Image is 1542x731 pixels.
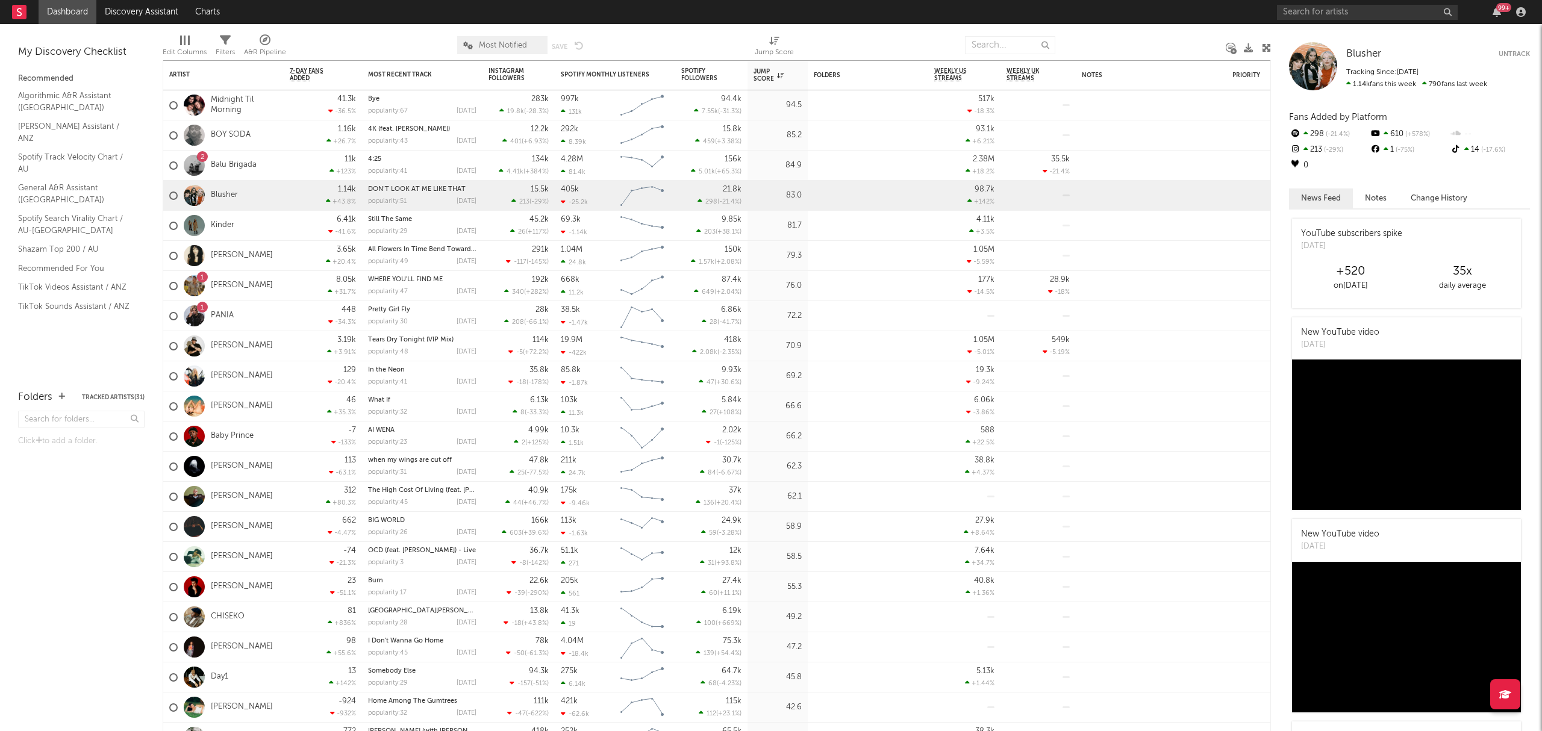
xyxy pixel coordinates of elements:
[561,306,580,314] div: 38.5k
[18,243,133,256] a: Shazam Top 200 / AU
[1052,336,1070,344] div: 549k
[1289,188,1353,208] button: News Feed
[211,612,245,622] a: CHISEKO
[721,95,741,103] div: 94.4k
[694,107,741,115] div: ( )
[18,300,133,313] a: TikTok Sounds Assistant / ANZ
[523,138,547,145] span: +6.93 %
[368,306,476,313] div: Pretty Girl Fly
[511,198,549,205] div: ( )
[531,199,547,205] span: -29 %
[526,319,547,326] span: -66.1 %
[717,229,740,235] span: +38.1 %
[519,199,529,205] span: 213
[457,138,476,145] div: [DATE]
[561,258,586,266] div: 24.8k
[1289,126,1369,142] div: 298
[965,36,1055,54] input: Search...
[368,71,458,78] div: Most Recent Track
[18,434,145,449] div: Click to add a folder.
[681,67,723,82] div: Spotify Followers
[510,228,549,235] div: ( )
[532,276,549,284] div: 192k
[368,349,408,355] div: popularity: 48
[552,43,567,50] button: Save
[754,68,784,82] div: Jump Score
[561,216,581,223] div: 69.3k
[692,348,741,356] div: ( )
[1450,126,1530,142] div: --
[725,155,741,163] div: 156k
[725,246,741,254] div: 150k
[575,40,584,51] button: Undo the changes to the current view.
[211,220,234,231] a: Kinder
[457,319,476,325] div: [DATE]
[615,181,669,211] svg: Chart title
[615,301,669,331] svg: Chart title
[327,348,356,356] div: +3.91 %
[329,167,356,175] div: +123 %
[343,366,356,374] div: 129
[18,151,133,175] a: Spotify Track Velocity Chart / AU
[705,199,717,205] span: 298
[966,167,994,175] div: +18.2 %
[342,306,356,314] div: 448
[18,411,145,428] input: Search for folders...
[525,349,547,356] span: +72.2 %
[1322,147,1343,154] span: -29 %
[1295,264,1406,279] div: +520
[967,288,994,296] div: -14.5 %
[337,246,356,254] div: 3.65k
[489,67,531,82] div: Instagram Followers
[721,306,741,314] div: 6.86k
[457,288,476,295] div: [DATE]
[698,198,741,205] div: ( )
[368,276,443,283] a: WHERE YOU'LL FIND ME
[211,582,273,592] a: [PERSON_NAME]
[512,289,524,296] span: 340
[561,108,582,116] div: 131k
[722,216,741,223] div: 9.85k
[368,126,476,132] div: 4K (feat. Dean Brady)
[368,337,476,343] div: Tears Dry Tonight (VIP Mix)
[512,319,524,326] span: 208
[973,336,994,344] div: 1.05M
[1353,188,1399,208] button: Notes
[561,71,651,78] div: Spotify Monthly Listeners
[754,158,802,173] div: 84.9
[368,198,407,205] div: popularity: 51
[368,487,517,494] a: The High Cost Of Living (feat. [PERSON_NAME])
[722,276,741,284] div: 87.4k
[368,138,408,145] div: popularity: 43
[561,336,582,344] div: 19.9M
[967,107,994,115] div: -18.3 %
[1050,276,1070,284] div: 28.9k
[976,216,994,223] div: 4.11k
[504,318,549,326] div: ( )
[211,371,273,381] a: [PERSON_NAME]
[561,168,585,176] div: 81.4k
[724,336,741,344] div: 418k
[368,367,476,373] div: In the Neon
[18,89,133,114] a: Algorithmic A&R Assistant ([GEOGRAPHIC_DATA])
[531,95,549,103] div: 283k
[967,198,994,205] div: +142 %
[368,228,408,235] div: popularity: 29
[1403,131,1430,138] span: +578 %
[328,318,356,326] div: -34.3 %
[326,198,356,205] div: +43.8 %
[975,185,994,193] div: 98.7k
[719,349,740,356] span: -2.35 %
[211,461,273,471] a: [PERSON_NAME]
[1232,72,1281,79] div: Priority
[163,45,207,60] div: Edit Columns
[368,397,390,403] a: What If
[1369,126,1449,142] div: 610
[561,198,588,206] div: -25.2k
[338,125,356,133] div: 1.16k
[368,216,476,223] div: Still The Same
[754,98,802,113] div: 94.5
[211,281,273,291] a: [PERSON_NAME]
[328,378,356,386] div: -20.4 %
[561,138,586,146] div: 8.39k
